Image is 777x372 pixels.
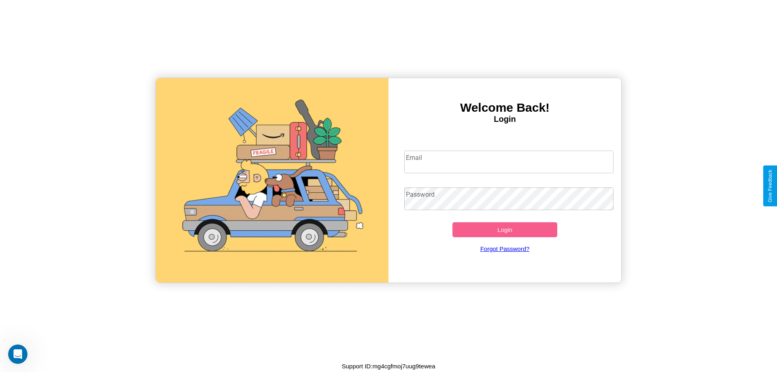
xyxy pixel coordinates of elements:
[8,344,28,364] iframe: Intercom live chat
[767,170,773,202] div: Give Feedback
[452,222,557,237] button: Login
[400,237,610,260] a: Forgot Password?
[388,101,621,115] h3: Welcome Back!
[156,78,388,283] img: gif
[388,115,621,124] h4: Login
[342,361,435,372] p: Support ID: mg4cgfmoj7uug9tewea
